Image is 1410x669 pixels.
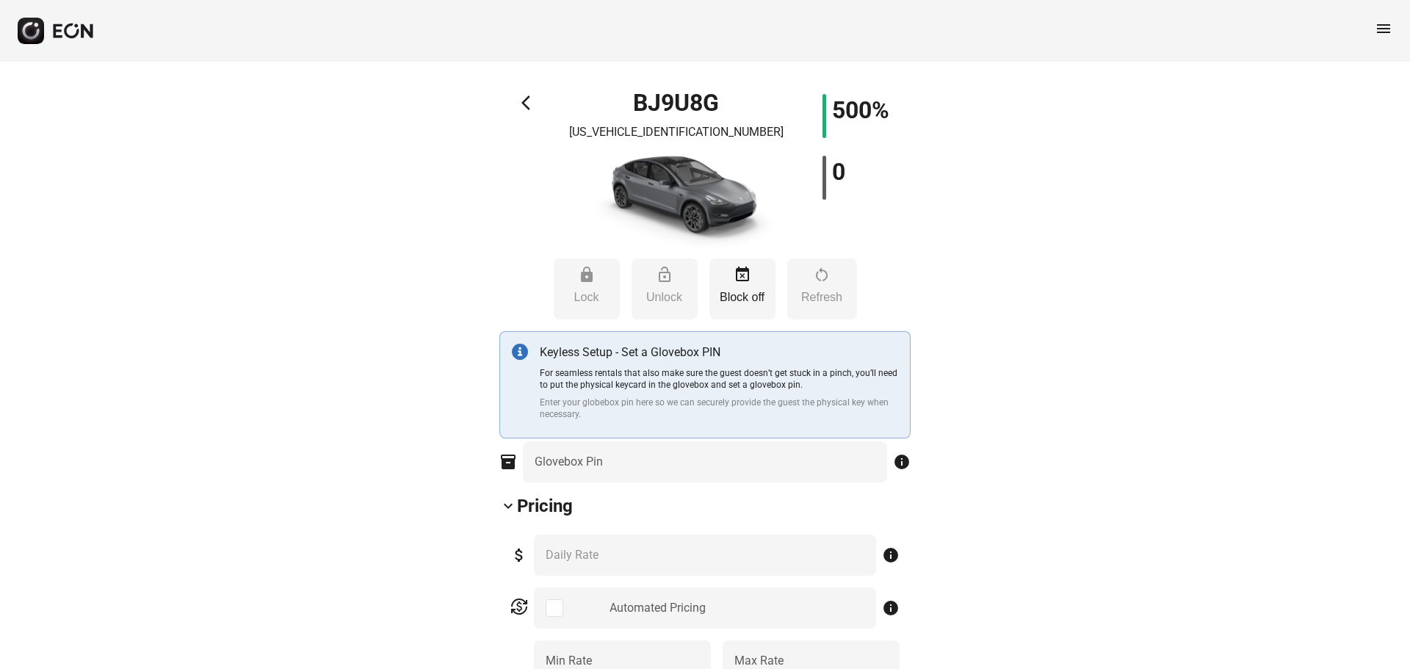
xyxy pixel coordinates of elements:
span: event_busy [734,266,751,283]
button: Block off [709,258,775,319]
label: Glovebox Pin [535,453,603,471]
p: Block off [717,289,768,306]
span: info [882,599,900,617]
span: currency_exchange [510,598,528,615]
img: info [512,344,528,360]
span: menu [1375,20,1392,37]
span: arrow_back_ios [521,94,539,112]
h1: BJ9U8G [633,94,719,112]
p: For seamless rentals that also make sure the guest doesn’t get stuck in a pinch, you’ll need to p... [540,367,898,391]
span: inventory_2 [499,453,517,471]
span: attach_money [510,546,528,564]
h1: 0 [832,163,845,181]
img: car [574,147,779,250]
span: keyboard_arrow_down [499,497,517,515]
h2: Pricing [517,494,573,518]
span: info [893,453,911,471]
p: Keyless Setup - Set a Glovebox PIN [540,344,898,361]
p: [US_VEHICLE_IDENTIFICATION_NUMBER] [569,123,784,141]
h1: 500% [832,101,889,119]
p: Enter your globebox pin here so we can securely provide the guest the physical key when necessary. [540,397,898,420]
span: info [882,546,900,564]
div: Automated Pricing [610,599,706,617]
